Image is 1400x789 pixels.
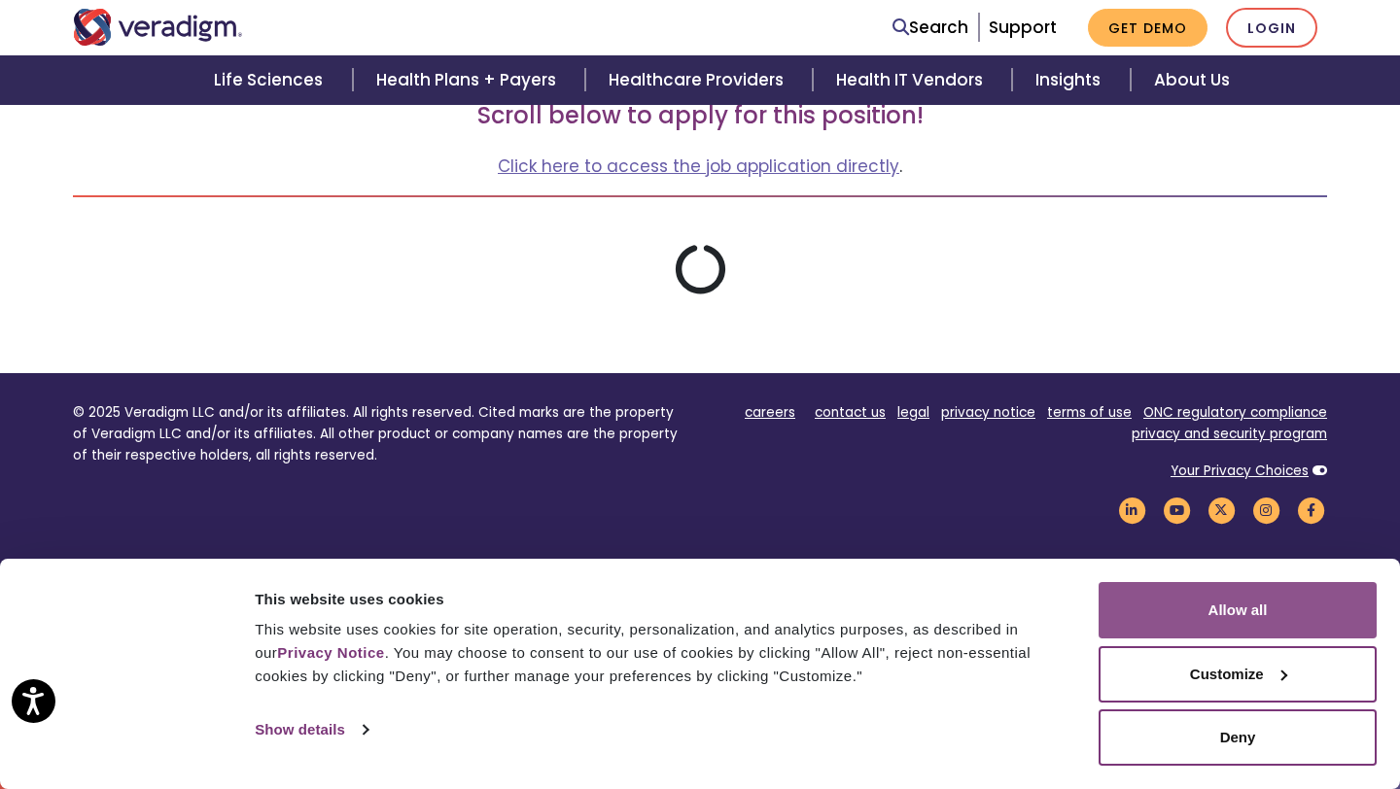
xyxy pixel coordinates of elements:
[1012,55,1130,105] a: Insights
[1027,669,1377,766] iframe: Drift Chat Widget
[897,403,929,422] a: legal
[1099,646,1377,703] button: Customize
[813,55,1012,105] a: Health IT Vendors
[1171,462,1309,480] a: Your Privacy Choices
[73,154,1327,180] p: .
[255,588,1076,611] div: This website uses cookies
[73,102,1327,130] h3: Scroll below to apply for this position!
[815,403,886,422] a: contact us
[745,403,795,422] a: careers
[892,15,968,41] a: Search
[1115,500,1148,519] a: Veradigm LinkedIn Link
[1132,425,1327,443] a: privacy and security program
[1205,500,1238,519] a: Veradigm Twitter Link
[1249,500,1282,519] a: Veradigm Instagram Link
[1226,8,1317,48] a: Login
[353,55,585,105] a: Health Plans + Payers
[255,715,367,744] a: Show details
[1047,403,1132,422] a: terms of use
[1160,500,1193,519] a: Veradigm YouTube Link
[73,402,685,465] p: © 2025 Veradigm LLC and/or its affiliates. All rights reserved. Cited marks are the property of V...
[989,16,1057,39] a: Support
[498,154,899,178] a: Click here to access the job application directly
[1143,403,1327,422] a: ONC regulatory compliance
[585,55,813,105] a: Healthcare Providers
[277,644,384,661] a: Privacy Notice
[1088,9,1207,47] a: Get Demo
[1131,55,1253,105] a: About Us
[255,618,1076,688] div: This website uses cookies for site operation, security, personalization, and analytics purposes, ...
[191,55,352,105] a: Life Sciences
[73,9,243,46] img: Veradigm logo
[941,403,1035,422] a: privacy notice
[1099,582,1377,638] button: Allow all
[1294,500,1327,519] a: Veradigm Facebook Link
